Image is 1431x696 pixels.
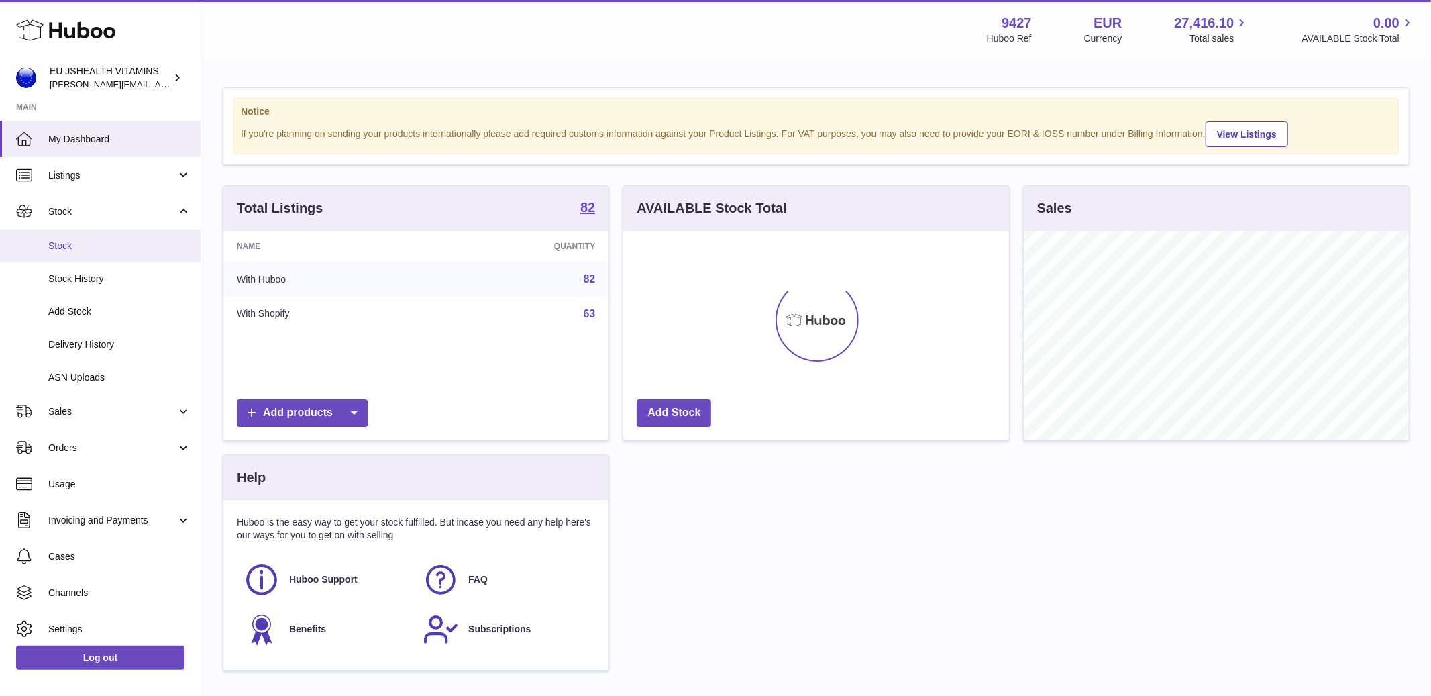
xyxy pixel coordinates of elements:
span: FAQ [468,573,488,586]
span: Usage [48,478,191,491]
strong: 9427 [1002,14,1032,32]
span: 0.00 [1373,14,1399,32]
h3: Help [237,468,266,487]
h3: AVAILABLE Stock Total [637,199,786,217]
th: Name [223,231,431,262]
span: Sales [48,405,176,418]
span: Stock [48,205,176,218]
p: Huboo is the easy way to get your stock fulfilled. But incase you need any help here's our ways f... [237,516,595,542]
span: Delivery History [48,338,191,351]
div: If you're planning on sending your products internationally please add required customs informati... [241,119,1391,147]
div: EU JSHEALTH VITAMINS [50,65,170,91]
div: Huboo Ref [987,32,1032,45]
a: Subscriptions [423,611,588,648]
a: Huboo Support [244,562,409,598]
strong: EUR [1094,14,1122,32]
span: AVAILABLE Stock Total [1302,32,1415,45]
span: Cases [48,550,191,563]
span: Subscriptions [468,623,531,636]
a: 82 [584,273,596,285]
strong: Notice [241,105,1391,118]
a: 82 [580,201,595,217]
span: Invoicing and Payments [48,514,176,527]
a: 27,416.10 Total sales [1174,14,1249,45]
a: View Listings [1206,121,1288,147]
td: With Huboo [223,262,431,297]
a: FAQ [423,562,588,598]
span: Stock History [48,272,191,285]
span: [PERSON_NAME][EMAIL_ADDRESS][DOMAIN_NAME] [50,79,269,89]
a: Add Stock [637,399,711,427]
span: Listings [48,169,176,182]
img: laura@jessicasepel.com [16,68,36,88]
a: Benefits [244,611,409,648]
span: Channels [48,587,191,599]
span: Settings [48,623,191,636]
div: Currency [1084,32,1122,45]
span: 27,416.10 [1174,14,1234,32]
span: ASN Uploads [48,371,191,384]
strong: 82 [580,201,595,214]
span: Benefits [289,623,326,636]
h3: Sales [1037,199,1072,217]
th: Quantity [431,231,609,262]
a: 0.00 AVAILABLE Stock Total [1302,14,1415,45]
span: Stock [48,240,191,252]
a: Add products [237,399,368,427]
span: Huboo Support [289,573,358,586]
h3: Total Listings [237,199,323,217]
span: My Dashboard [48,133,191,146]
span: Orders [48,442,176,454]
a: Log out [16,646,184,670]
td: With Shopify [223,297,431,332]
span: Total sales [1189,32,1249,45]
a: 63 [584,308,596,319]
span: Add Stock [48,305,191,318]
